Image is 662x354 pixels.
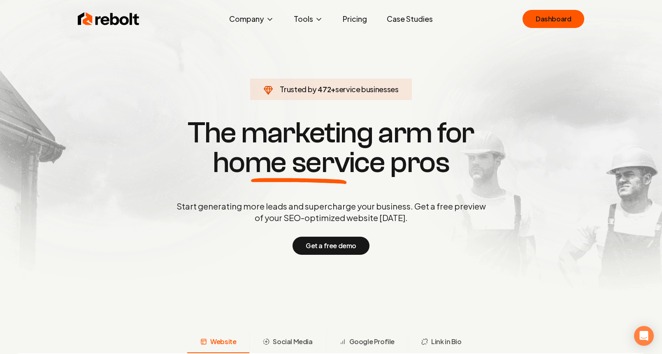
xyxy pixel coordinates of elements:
span: + [331,84,335,94]
span: Google Profile [349,337,395,347]
span: service businesses [335,84,399,94]
h1: The marketing arm for pros [134,118,529,177]
img: Rebolt Logo [78,11,139,27]
button: Website [187,332,249,353]
div: Open Intercom Messenger [634,326,654,346]
span: home service [213,148,385,177]
button: Google Profile [326,332,408,353]
button: Company [223,11,281,27]
a: Pricing [336,11,374,27]
button: Social Media [249,332,325,353]
span: Trusted by [280,84,316,94]
button: Link in Bio [408,332,475,353]
a: Case Studies [380,11,439,27]
p: Start generating more leads and supercharge your business. Get a free preview of your SEO-optimiz... [175,200,488,224]
span: Social Media [273,337,312,347]
button: Tools [287,11,330,27]
a: Dashboard [523,10,584,28]
span: Website [210,337,236,347]
button: Get a free demo [293,237,369,255]
span: Link in Bio [431,337,462,347]
span: 472 [318,84,331,95]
